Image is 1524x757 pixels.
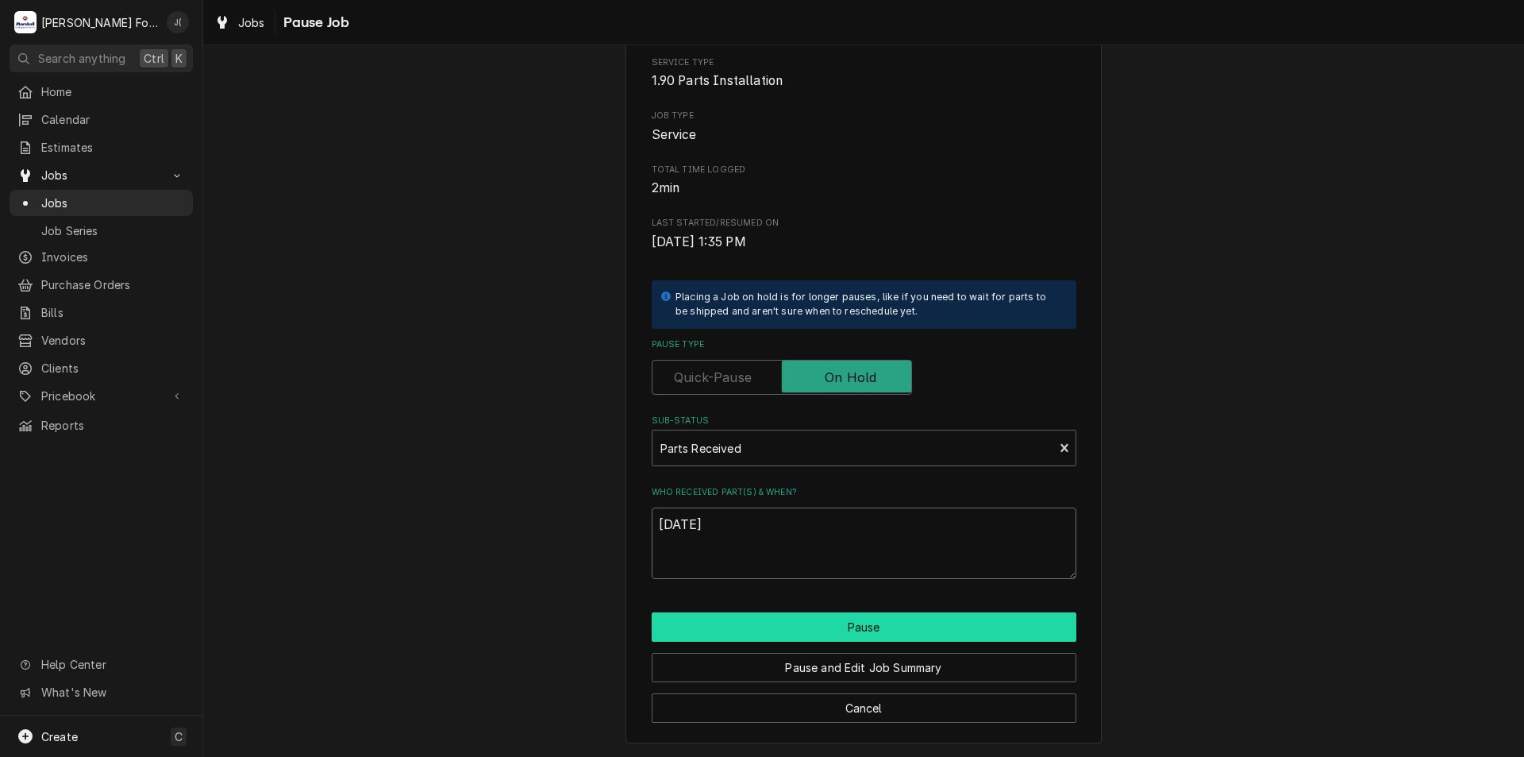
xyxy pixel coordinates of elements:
[41,222,185,239] span: Job Series
[41,730,78,743] span: Create
[652,234,746,249] span: [DATE] 1:35 PM
[10,218,193,244] a: Job Series
[652,612,1076,642] div: Button Group Row
[10,327,193,353] a: Vendors
[652,164,1076,198] div: Total Time Logged
[41,276,185,293] span: Purchase Orders
[652,217,1076,230] span: Last Started/Resumed On
[41,684,183,701] span: What's New
[41,83,185,100] span: Home
[10,134,193,160] a: Estimates
[38,50,125,67] span: Search anything
[652,508,1076,579] textarea: [DATE]
[41,14,158,31] div: [PERSON_NAME] Food Equipment Service
[279,12,349,33] span: Pause Job
[41,195,185,211] span: Jobs
[652,642,1076,682] div: Button Group Row
[41,332,185,349] span: Vendors
[167,11,189,33] div: Jeff Debigare (109)'s Avatar
[652,486,1076,579] div: Who received part(s) & when?
[41,417,185,434] span: Reports
[652,233,1076,252] span: Last Started/Resumed On
[10,106,193,133] a: Calendar
[652,682,1076,723] div: Button Group Row
[41,656,183,673] span: Help Center
[14,11,37,33] div: M
[10,162,193,188] a: Go to Jobs
[238,14,265,31] span: Jobs
[652,56,1076,69] span: Service Type
[652,338,1076,351] label: Pause Type
[652,217,1076,251] div: Last Started/Resumed On
[41,388,161,404] span: Pricebook
[652,486,1076,499] label: Who received part(s) & when?
[41,360,185,377] span: Clients
[175,728,183,745] span: C
[10,299,193,326] a: Bills
[41,249,185,265] span: Invoices
[10,383,193,409] a: Go to Pricebook
[10,272,193,298] a: Purchase Orders
[175,50,183,67] span: K
[10,244,193,270] a: Invoices
[652,56,1076,91] div: Service Type
[652,73,783,88] span: 1.90 Parts Installation
[10,44,193,72] button: Search anythingCtrlK
[652,693,1076,723] button: Cancel
[14,11,37,33] div: Marshall Food Equipment Service's Avatar
[652,612,1076,642] button: Pause
[10,679,193,705] a: Go to What's New
[41,167,161,183] span: Jobs
[652,653,1076,682] button: Pause and Edit Job Summary
[10,79,193,105] a: Home
[10,412,193,438] a: Reports
[41,111,185,128] span: Calendar
[652,126,1076,145] span: Job Type
[208,10,271,36] a: Jobs
[10,190,193,216] a: Jobs
[652,415,1076,466] div: Sub-Status
[652,164,1076,176] span: Total Time Logged
[652,127,697,142] span: Service
[652,110,1076,122] span: Job Type
[10,651,193,678] a: Go to Help Center
[167,11,189,33] div: J(
[675,290,1060,319] div: Placing a Job on hold is for longer pauses, like if you need to wait for parts to be shipped and ...
[144,50,164,67] span: Ctrl
[652,180,680,195] span: 2min
[652,110,1076,144] div: Job Type
[652,338,1076,395] div: Pause Type
[10,355,193,381] a: Clients
[652,71,1076,91] span: Service Type
[652,179,1076,198] span: Total Time Logged
[652,415,1076,427] label: Sub-Status
[41,304,185,321] span: Bills
[652,612,1076,723] div: Button Group
[41,139,185,156] span: Estimates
